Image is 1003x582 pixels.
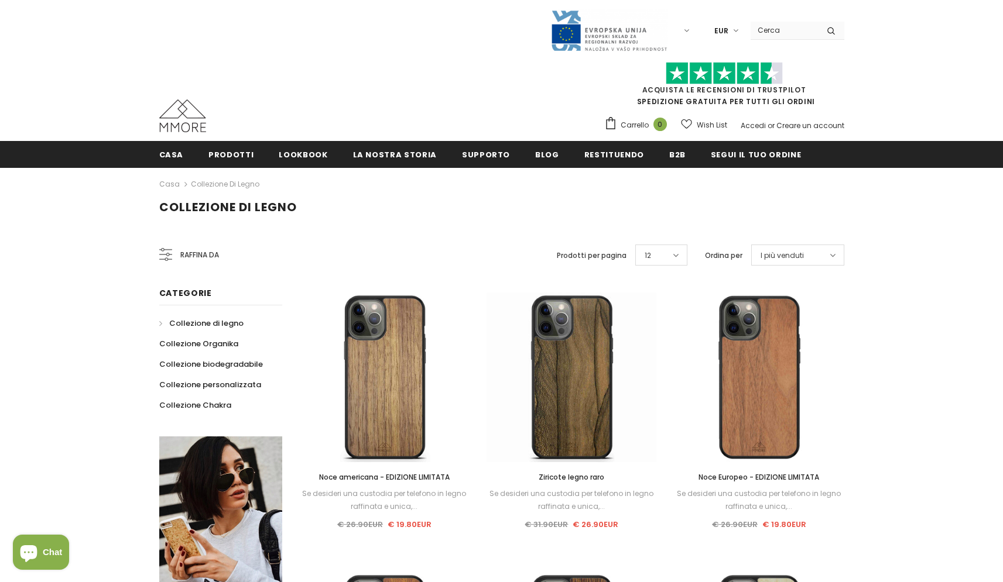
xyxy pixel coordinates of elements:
[353,149,437,160] span: La nostra storia
[535,141,559,167] a: Blog
[279,149,327,160] span: Lookbook
[208,149,254,160] span: Prodotti
[300,487,470,513] div: Se desideri una custodia per telefono in legno raffinata e unica,...
[159,149,184,160] span: Casa
[669,149,686,160] span: B2B
[584,149,644,160] span: Restituendo
[159,338,238,349] span: Collezione Organika
[776,120,844,130] a: Creare un account
[645,250,651,261] span: 12
[666,62,783,85] img: Fidati di Pilot Stars
[714,25,728,37] span: EUR
[550,9,667,52] img: Javni Razpis
[462,149,510,160] span: supporto
[584,141,644,167] a: Restituendo
[353,141,437,167] a: La nostra storia
[669,141,686,167] a: B2B
[462,141,510,167] a: supporto
[208,141,254,167] a: Prodotti
[388,519,432,530] span: € 19.80EUR
[159,354,263,374] a: Collezione biodegradabile
[697,119,727,131] span: Wish List
[487,487,656,513] div: Se desideri una custodia per telefono in legno raffinata e unica,...
[159,379,261,390] span: Collezione personalizzata
[159,99,206,132] img: Casi MMORE
[159,333,238,354] a: Collezione Organika
[699,472,819,482] span: Noce Europeo - EDIZIONE LIMITATA
[573,519,618,530] span: € 26.90EUR
[681,115,727,135] a: Wish List
[674,487,844,513] div: Se desideri una custodia per telefono in legno raffinata e unica,...
[169,318,244,329] span: Collezione di legno
[653,118,667,131] span: 0
[712,519,758,530] span: € 26.90EUR
[487,471,656,484] a: Ziricote legno raro
[751,22,818,39] input: Search Site
[191,179,259,189] a: Collezione di legno
[159,287,212,299] span: Categorie
[741,120,766,130] a: Accedi
[159,400,231,411] span: Collezione Chakra
[642,85,806,95] a: Acquista le recensioni di TrustPilot
[621,119,649,131] span: Carrello
[159,177,180,191] a: Casa
[535,149,559,160] span: Blog
[159,395,231,415] a: Collezione Chakra
[159,141,184,167] a: Casa
[604,67,844,106] span: SPEDIZIONE GRATUITA PER TUTTI GLI ORDINI
[159,199,297,215] span: Collezione di legno
[711,149,801,160] span: Segui il tuo ordine
[674,471,844,484] a: Noce Europeo - EDIZIONE LIMITATA
[180,249,219,261] span: Raffina da
[768,120,775,130] span: or
[337,519,383,530] span: € 26.90EUR
[705,250,742,261] label: Ordina per
[762,519,806,530] span: € 19.80EUR
[711,141,801,167] a: Segui il tuo ordine
[279,141,327,167] a: Lookbook
[525,519,568,530] span: € 31.90EUR
[550,25,667,35] a: Javni Razpis
[539,472,604,482] span: Ziricote legno raro
[604,116,673,134] a: Carrello 0
[159,374,261,395] a: Collezione personalizzata
[159,359,263,370] span: Collezione biodegradabile
[761,250,804,261] span: I più venduti
[9,535,73,573] inbox-online-store-chat: Shopify online store chat
[300,471,470,484] a: Noce americana - EDIZIONE LIMITATA
[319,472,450,482] span: Noce americana - EDIZIONE LIMITATA
[159,313,244,333] a: Collezione di legno
[557,250,627,261] label: Prodotti per pagina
